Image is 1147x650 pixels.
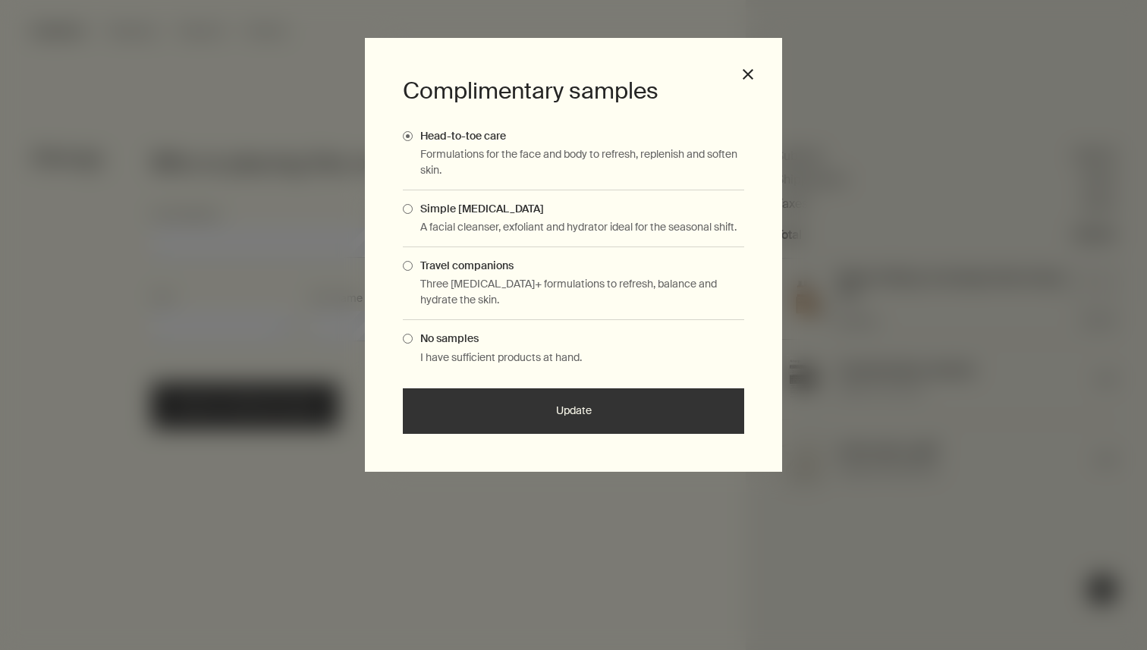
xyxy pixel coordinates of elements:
span: Head-to-toe care [413,129,506,143]
p: Three [MEDICAL_DATA]+ formulations to refresh, balance and hydrate the skin. [420,276,744,308]
button: close [741,68,755,81]
button: Update [403,388,744,434]
span: Simple [MEDICAL_DATA] [413,202,544,215]
h3: Complimentary samples [403,76,744,106]
p: A facial cleanser, exfoliant and hydrator ideal for the seasonal shift. [420,219,744,235]
span: Travel companions [413,259,514,272]
p: Formulations for the face and body to refresh, replenish and soften skin. [420,146,744,178]
p: I have sufficient products at hand. [420,350,744,366]
span: No samples [413,331,479,345]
